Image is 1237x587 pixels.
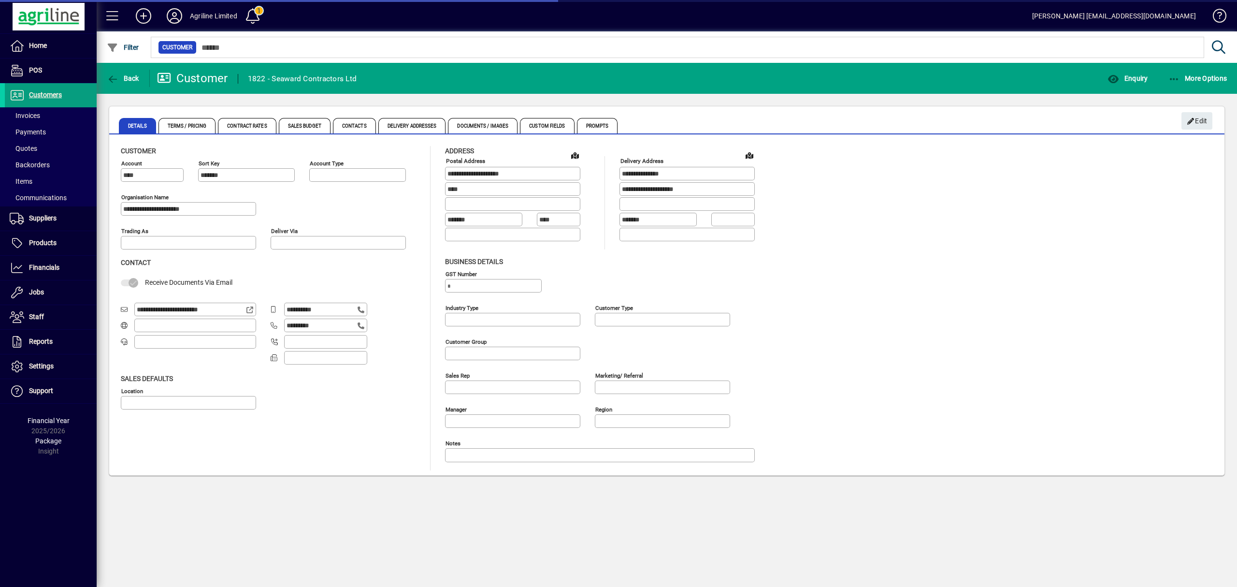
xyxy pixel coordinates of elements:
span: Suppliers [29,214,57,222]
span: POS [29,66,42,74]
a: Quotes [5,140,97,157]
a: Payments [5,124,97,140]
span: Staff [29,313,44,321]
mat-label: Sort key [199,160,219,167]
button: More Options [1166,70,1230,87]
a: Knowledge Base [1206,2,1225,33]
span: Documents / Images [448,118,518,133]
a: POS [5,59,97,83]
button: Add [128,7,159,25]
mat-label: Account [121,160,142,167]
a: Jobs [5,280,97,305]
span: Payments [10,128,46,136]
span: Contract Rates [218,118,276,133]
a: Suppliers [5,206,97,231]
span: Back [107,74,139,82]
div: [PERSON_NAME] [EMAIL_ADDRESS][DOMAIN_NAME] [1032,8,1196,24]
span: Products [29,239,57,247]
mat-label: Customer group [446,338,487,345]
span: More Options [1168,74,1227,82]
a: Backorders [5,157,97,173]
mat-label: Customer type [595,304,633,311]
span: Home [29,42,47,49]
span: Terms / Pricing [158,118,216,133]
span: Sales Budget [279,118,331,133]
span: Contact [121,259,151,266]
mat-label: Deliver via [271,228,298,235]
a: Invoices [5,107,97,124]
span: Support [29,387,53,395]
span: Sales defaults [121,375,173,382]
a: Products [5,231,97,255]
span: Package [35,437,61,445]
mat-label: Industry type [446,304,478,311]
a: Staff [5,305,97,329]
span: Settings [29,362,54,370]
button: Edit [1181,112,1212,130]
span: Customers [29,91,62,99]
span: Financial Year [28,417,70,425]
mat-label: Notes [446,440,460,446]
a: Items [5,173,97,190]
button: Profile [159,7,190,25]
span: Details [119,118,156,133]
a: Communications [5,190,97,206]
mat-label: Organisation name [121,194,169,201]
span: Filter [107,44,139,51]
mat-label: Sales rep [446,372,470,379]
mat-label: Manager [446,406,467,412]
span: Address [445,147,474,155]
a: Home [5,34,97,58]
mat-label: Trading as [121,228,148,235]
span: Quotes [10,145,37,152]
div: Customer [157,71,228,86]
a: View on map [742,147,757,163]
span: Invoices [10,112,40,119]
span: Reports [29,338,53,345]
a: Financials [5,256,97,280]
a: Support [5,379,97,403]
span: Items [10,177,32,185]
span: Enquiry [1108,74,1148,82]
span: Delivery Addresses [378,118,446,133]
mat-label: Marketing/ Referral [595,372,643,379]
span: Edit [1187,113,1208,129]
span: Customer [121,147,156,155]
mat-label: Account Type [310,160,344,167]
span: Custom Fields [520,118,574,133]
button: Back [104,70,142,87]
button: Enquiry [1105,70,1150,87]
span: Financials [29,264,59,271]
span: Backorders [10,161,50,169]
app-page-header-button: Back [97,70,150,87]
span: Receive Documents Via Email [145,279,232,286]
span: Contacts [333,118,376,133]
span: Jobs [29,288,44,296]
mat-label: Region [595,406,612,412]
span: Communications [10,194,67,202]
div: Agriline Limited [190,8,237,24]
a: Settings [5,354,97,379]
mat-label: GST Number [446,270,477,277]
span: Customer [162,43,192,52]
span: Prompts [577,118,618,133]
mat-label: Location [121,387,143,394]
a: View on map [567,147,583,163]
a: Reports [5,330,97,354]
div: 1822 - Seaward Contractors Ltd [248,71,357,87]
button: Filter [104,39,142,56]
span: Business details [445,258,503,265]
